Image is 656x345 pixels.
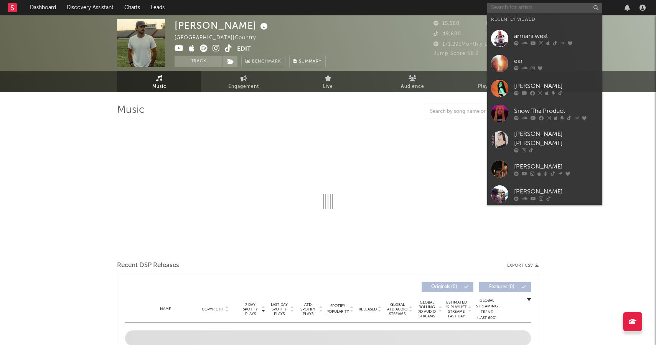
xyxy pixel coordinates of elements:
[514,130,598,148] div: [PERSON_NAME] [PERSON_NAME]
[140,306,191,312] div: Name
[491,15,598,24] div: Recently Viewed
[323,82,333,91] span: Live
[487,182,602,206] a: [PERSON_NAME]
[484,285,519,289] span: Features ( 0 )
[240,302,260,316] span: 7 Day Spotify Plays
[487,26,602,51] a: armani west
[175,19,270,32] div: [PERSON_NAME]
[286,71,370,92] a: Live
[117,71,201,92] a: Music
[152,82,166,91] span: Music
[228,82,259,91] span: Engagement
[487,101,602,126] a: Snow Tha Product
[478,82,516,91] span: Playlists/Charts
[514,187,598,196] div: [PERSON_NAME]
[202,307,224,312] span: Copyright
[387,302,408,316] span: Global ATD Audio Streams
[422,282,473,292] button: Originals(0)
[175,56,223,67] button: Track
[201,71,286,92] a: Engagement
[289,56,326,67] button: Summary
[370,71,455,92] a: Audience
[299,59,321,64] span: Summary
[401,82,424,91] span: Audience
[487,126,602,157] a: [PERSON_NAME] [PERSON_NAME]
[487,157,602,182] a: [PERSON_NAME]
[487,51,602,76] a: ear
[433,51,479,56] span: Jump Score: 68.2
[486,31,509,36] span: 3,330
[241,56,285,67] a: Benchmark
[446,300,467,319] span: Estimated % Playlist Streams Last Day
[514,31,598,41] div: armani west
[486,21,511,26] span: 15,731
[252,57,281,66] span: Benchmark
[427,285,462,289] span: Originals ( 0 )
[487,3,602,13] input: Search for artists
[416,300,437,319] span: Global Rolling 7D Audio Streams
[433,21,460,26] span: 15,580
[269,302,289,316] span: Last Day Spotify Plays
[426,109,507,115] input: Search by song name or URL
[298,302,318,316] span: ATD Spotify Plays
[514,106,598,116] div: Snow Tha Product
[514,81,598,91] div: [PERSON_NAME]
[475,298,498,321] div: Global Streaming Trend (Last 60D)
[433,31,461,36] span: 49,800
[237,45,251,54] button: Edit
[326,303,349,315] span: Spotify Popularity
[514,56,598,66] div: ear
[359,307,377,312] span: Released
[117,261,179,270] span: Recent DSP Releases
[514,162,598,171] div: [PERSON_NAME]
[507,263,539,268] button: Export CSV
[479,282,531,292] button: Features(0)
[487,76,602,101] a: [PERSON_NAME]
[455,71,539,92] a: Playlists/Charts
[175,33,265,43] div: [GEOGRAPHIC_DATA] | Country
[433,42,508,47] span: 171,291 Monthly Listeners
